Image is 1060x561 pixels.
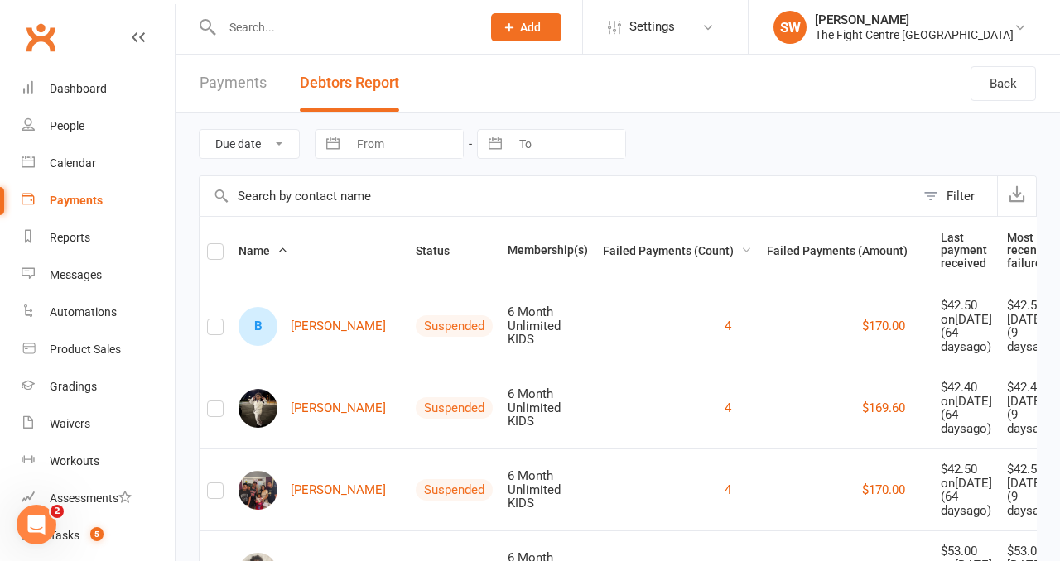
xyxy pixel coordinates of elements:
[51,505,64,518] span: 2
[862,480,905,500] button: $170.00
[22,517,175,554] a: Tasks 5
[22,368,175,405] a: Gradings
[22,480,175,517] a: Assessments
[915,176,997,216] button: Filter
[50,194,103,207] div: Payments
[941,463,992,490] div: $42.50 on [DATE]
[238,307,386,346] a: B[PERSON_NAME]
[238,389,386,428] a: [PERSON_NAME]
[815,12,1014,27] div: [PERSON_NAME]
[217,16,470,39] input: Search...
[510,130,625,158] input: To
[725,398,731,418] button: 4
[815,27,1014,42] div: The Fight Centre [GEOGRAPHIC_DATA]
[773,11,807,44] div: SW
[50,529,79,542] div: Tasks
[508,469,588,511] div: 6 Month Unlimited KIDS
[416,479,493,501] div: Suspended
[200,176,915,216] input: Search by contact name
[862,316,905,336] button: $170.00
[50,305,117,319] div: Automations
[20,17,61,58] a: Clubworx
[941,381,992,408] div: $42.40 on [DATE]
[862,398,905,418] button: $169.60
[416,315,493,337] div: Suspended
[50,417,90,430] div: Waivers
[416,244,468,257] span: Status
[22,219,175,257] a: Reports
[508,387,588,429] div: 6 Month Unlimited KIDS
[50,82,107,95] div: Dashboard
[725,480,731,500] button: 4
[22,294,175,331] a: Automations
[22,405,175,443] a: Waivers
[50,343,121,356] div: Product Sales
[941,490,992,517] div: ( 64 days ago)
[238,307,277,346] div: B
[520,21,541,34] span: Add
[50,156,96,170] div: Calendar
[300,55,399,112] button: Debtors Report
[348,130,463,158] input: From
[22,443,175,480] a: Workouts
[22,182,175,219] a: Payments
[941,299,992,326] div: $42.50 on [DATE]
[200,55,267,112] a: Payments
[508,305,588,347] div: 6 Month Unlimited KIDS
[22,331,175,368] a: Product Sales
[22,70,175,108] a: Dashboard
[947,186,975,206] div: Filter
[50,380,97,393] div: Gradings
[50,119,84,132] div: People
[50,454,99,467] div: Workouts
[50,231,90,244] div: Reports
[941,408,992,435] div: ( 64 days ago)
[22,257,175,294] a: Messages
[17,505,56,544] iframe: Intercom live chat
[971,66,1036,101] a: Back
[238,241,288,261] button: Name
[603,244,752,257] span: Failed Payments (Count)
[725,316,731,336] button: 4
[941,326,992,353] div: ( 64 days ago)
[22,108,175,145] a: People
[238,244,288,257] span: Name
[22,145,175,182] a: Calendar
[90,527,104,541] span: 5
[50,491,132,505] div: Assessments
[416,241,468,261] button: Status
[933,217,1000,285] th: Last payment received
[50,268,102,281] div: Messages
[238,471,386,510] a: [PERSON_NAME]
[491,13,561,41] button: Add
[767,241,926,261] button: Failed Payments (Amount)
[603,241,752,261] button: Failed Payments (Count)
[767,244,926,257] span: Failed Payments (Amount)
[416,397,493,419] div: Suspended
[500,217,595,285] th: Membership(s)
[629,8,675,46] span: Settings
